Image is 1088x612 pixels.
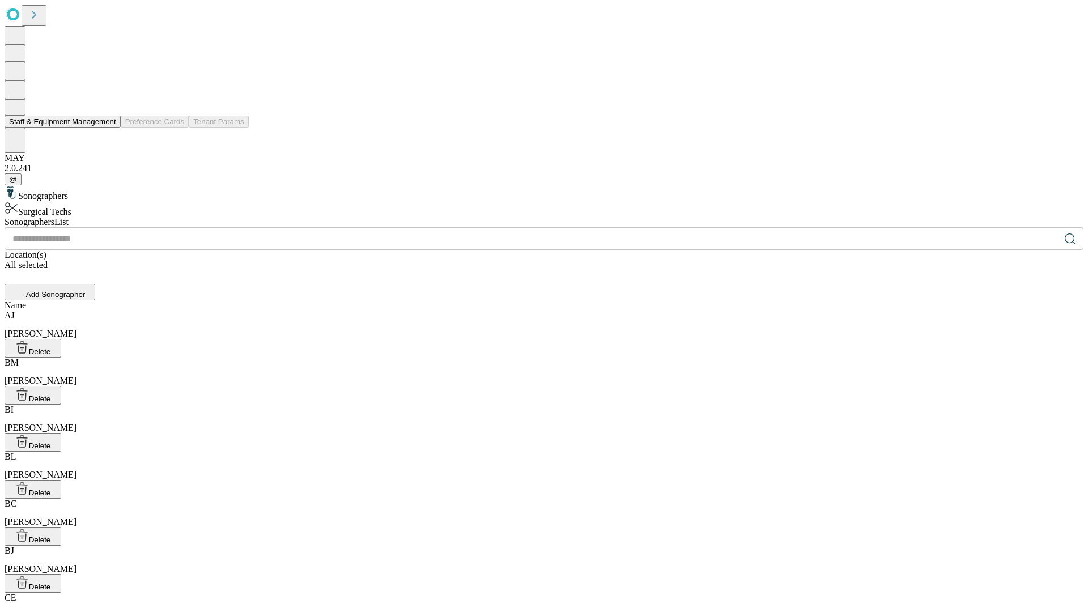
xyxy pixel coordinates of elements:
[189,116,249,127] button: Tenant Params
[5,527,61,546] button: Delete
[5,300,1083,311] div: Name
[5,358,1083,386] div: [PERSON_NAME]
[5,499,1083,527] div: [PERSON_NAME]
[5,173,22,185] button: @
[5,284,95,300] button: Add Sonographer
[5,217,1083,227] div: Sonographers List
[29,583,51,591] span: Delete
[5,153,1083,163] div: MAY
[5,116,121,127] button: Staff & Equipment Management
[5,499,16,508] span: BC
[5,405,14,414] span: BI
[5,386,61,405] button: Delete
[29,441,51,450] span: Delete
[5,452,16,461] span: BL
[5,163,1083,173] div: 2.0.241
[5,433,61,452] button: Delete
[5,201,1083,217] div: Surgical Techs
[29,488,51,497] span: Delete
[26,290,85,299] span: Add Sonographer
[5,546,14,555] span: BJ
[5,358,19,367] span: BM
[9,175,17,184] span: @
[5,250,46,260] span: Location(s)
[29,535,51,544] span: Delete
[5,185,1083,201] div: Sonographers
[5,339,61,358] button: Delete
[5,452,1083,480] div: [PERSON_NAME]
[5,311,1083,339] div: [PERSON_NAME]
[5,480,61,499] button: Delete
[5,260,1083,270] div: All selected
[5,574,61,593] button: Delete
[29,394,51,403] span: Delete
[5,311,15,320] span: AJ
[29,347,51,356] span: Delete
[5,405,1083,433] div: [PERSON_NAME]
[121,116,189,127] button: Preference Cards
[5,546,1083,574] div: [PERSON_NAME]
[5,593,16,602] span: CE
